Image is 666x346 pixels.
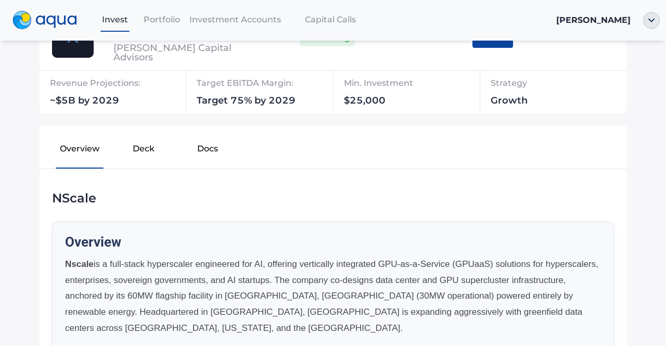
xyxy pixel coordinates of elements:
div: Target EBITDA Margin: [197,75,341,96]
div: $25,000 [344,96,471,109]
div: [PERSON_NAME] Capital Advisors [113,43,254,62]
strong: Nscale [65,259,94,269]
span: [PERSON_NAME] [556,15,631,25]
div: Min. Investment [344,75,471,96]
a: Capital Calls [285,9,376,30]
button: Deck [112,134,176,168]
div: Target 75% by 2029 [197,96,341,109]
div: Growth [491,96,581,109]
div: ~$5B by 2029 [50,96,194,109]
a: Invest [92,9,138,30]
img: ellipse [643,12,660,29]
a: Portfolio [138,9,185,30]
div: Strategy [491,75,581,96]
button: Overview [48,134,112,168]
p: is a full-stack hyperscaler engineered for AI, offering vertically integrated GPU-as-a-Service (G... [65,257,601,336]
div: Revenue Projections: [50,75,194,96]
a: Investment Accounts [185,9,285,30]
span: Investment Accounts [189,15,281,24]
span: Invest [102,15,128,24]
button: Docs [175,134,239,168]
span: Portfolio [144,15,180,24]
h2: Overview [65,234,601,250]
span: Capital Calls [305,15,356,24]
img: logo [12,11,77,30]
a: logo [6,8,92,32]
div: NScale [52,190,614,207]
